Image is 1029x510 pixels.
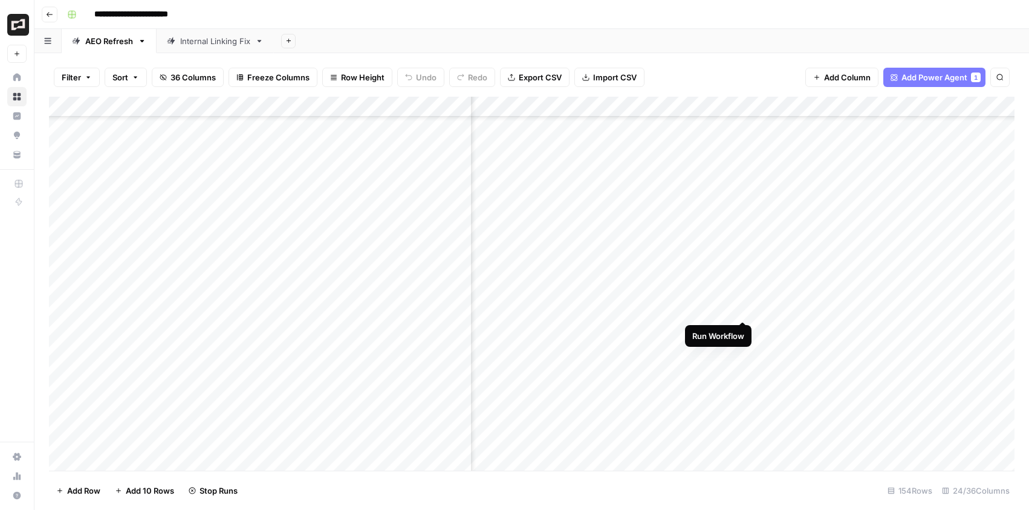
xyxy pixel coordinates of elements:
[593,71,637,83] span: Import CSV
[7,447,27,466] a: Settings
[112,71,128,83] span: Sort
[500,68,570,87] button: Export CSV
[974,73,978,82] span: 1
[181,481,245,500] button: Stop Runs
[416,71,437,83] span: Undo
[7,10,27,40] button: Workspace: Brex
[105,68,147,87] button: Sort
[126,485,174,497] span: Add 10 Rows
[7,14,29,36] img: Brex Logo
[397,68,444,87] button: Undo
[322,68,392,87] button: Row Height
[805,68,878,87] button: Add Column
[7,106,27,126] a: Insights
[247,71,310,83] span: Freeze Columns
[108,481,181,500] button: Add 10 Rows
[692,330,744,342] div: Run Workflow
[49,481,108,500] button: Add Row
[7,486,27,505] button: Help + Support
[180,35,250,47] div: Internal Linking Fix
[901,71,967,83] span: Add Power Agent
[7,126,27,145] a: Opportunities
[574,68,644,87] button: Import CSV
[7,466,27,486] a: Usage
[54,68,100,87] button: Filter
[7,145,27,164] a: Your Data
[62,71,81,83] span: Filter
[157,29,274,53] a: Internal Linking Fix
[200,485,238,497] span: Stop Runs
[883,68,985,87] button: Add Power Agent1
[7,87,27,106] a: Browse
[519,71,562,83] span: Export CSV
[7,68,27,87] a: Home
[341,71,385,83] span: Row Height
[85,35,133,47] div: AEO Refresh
[449,68,495,87] button: Redo
[468,71,487,83] span: Redo
[170,71,216,83] span: 36 Columns
[152,68,224,87] button: 36 Columns
[67,485,100,497] span: Add Row
[937,481,1014,500] div: 24/36 Columns
[824,71,871,83] span: Add Column
[62,29,157,53] a: AEO Refresh
[971,73,981,82] div: 1
[883,481,937,500] div: 154 Rows
[229,68,317,87] button: Freeze Columns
